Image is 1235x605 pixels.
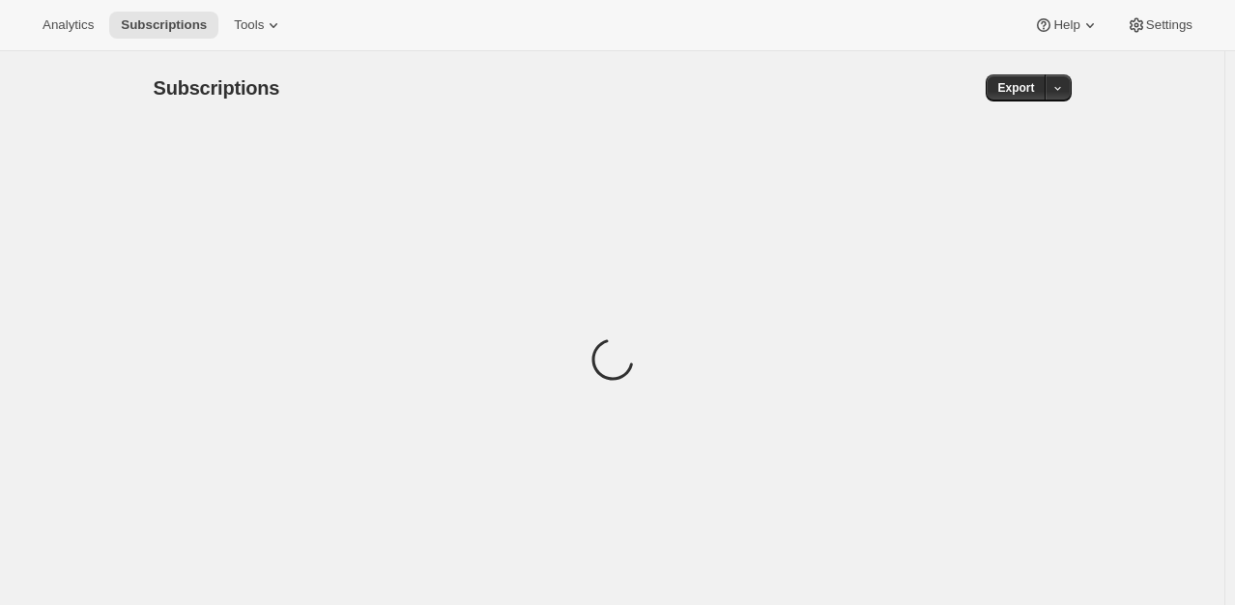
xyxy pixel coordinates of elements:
[43,17,94,33] span: Analytics
[986,74,1046,101] button: Export
[109,12,218,39] button: Subscriptions
[1146,17,1192,33] span: Settings
[997,80,1034,96] span: Export
[154,77,280,99] span: Subscriptions
[31,12,105,39] button: Analytics
[1022,12,1110,39] button: Help
[234,17,264,33] span: Tools
[1053,17,1079,33] span: Help
[222,12,295,39] button: Tools
[121,17,207,33] span: Subscriptions
[1115,12,1204,39] button: Settings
